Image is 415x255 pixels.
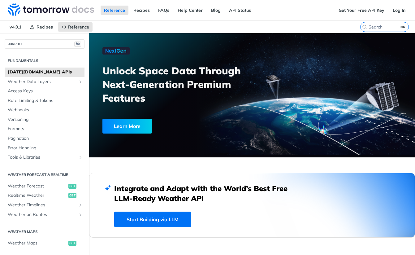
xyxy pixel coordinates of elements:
[78,155,83,160] button: Show subpages for Tools & Libraries
[8,135,83,142] span: Pagination
[8,202,76,208] span: Weather Timelines
[130,6,153,15] a: Recipes
[335,6,388,15] a: Get Your Free API Key
[5,105,84,115] a: Webhooks
[114,212,191,227] a: Start Building via LLM
[8,117,83,123] span: Versioning
[8,88,83,94] span: Access Keys
[102,64,259,105] h3: Unlock Space Data Through Next-Generation Premium Features
[5,172,84,178] h2: Weather Forecast & realtime
[5,58,84,64] h2: Fundamentals
[5,68,84,77] a: [DATE][DOMAIN_NAME] APIs
[37,24,53,30] span: Recipes
[5,191,84,200] a: Realtime Weatherget
[8,192,67,199] span: Realtime Weather
[68,24,89,30] span: Reference
[5,229,84,235] h2: Weather Maps
[5,182,84,191] a: Weather Forecastget
[5,200,84,210] a: Weather TimelinesShow subpages for Weather Timelines
[74,42,81,47] span: ⌘/
[8,212,76,218] span: Weather on Routes
[58,22,93,32] a: Reference
[362,24,367,29] svg: Search
[114,183,297,203] h2: Integrate and Adapt with the World’s Best Free LLM-Ready Weather API
[102,119,227,134] a: Learn More
[8,98,83,104] span: Rate Limiting & Tokens
[8,154,76,160] span: Tools & Libraries
[78,79,83,84] button: Show subpages for Weather Data Layers
[6,22,25,32] span: v4.0.1
[8,69,83,75] span: [DATE][DOMAIN_NAME] APIs
[5,134,84,143] a: Pagination
[8,240,67,246] span: Weather Maps
[8,107,83,113] span: Webhooks
[8,126,83,132] span: Formats
[8,145,83,151] span: Error Handling
[5,86,84,96] a: Access Keys
[8,79,76,85] span: Weather Data Layers
[389,6,409,15] a: Log In
[78,203,83,208] button: Show subpages for Weather Timelines
[68,241,76,246] span: get
[5,39,84,49] button: JUMP TO⌘/
[226,6,254,15] a: API Status
[101,6,128,15] a: Reference
[8,183,67,189] span: Weather Forecast
[5,143,84,153] a: Error Handling
[8,3,94,16] img: Tomorrow.io Weather API Docs
[102,119,152,134] div: Learn More
[399,24,407,30] kbd: ⌘K
[208,6,224,15] a: Blog
[5,210,84,219] a: Weather on RoutesShow subpages for Weather on Routes
[5,124,84,134] a: Formats
[5,153,84,162] a: Tools & LibrariesShow subpages for Tools & Libraries
[5,96,84,105] a: Rate Limiting & Tokens
[68,184,76,189] span: get
[5,115,84,124] a: Versioning
[78,212,83,217] button: Show subpages for Weather on Routes
[102,47,130,55] img: NextGen
[155,6,173,15] a: FAQs
[5,239,84,248] a: Weather Mapsget
[68,193,76,198] span: get
[174,6,206,15] a: Help Center
[5,77,84,86] a: Weather Data LayersShow subpages for Weather Data Layers
[26,22,56,32] a: Recipes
